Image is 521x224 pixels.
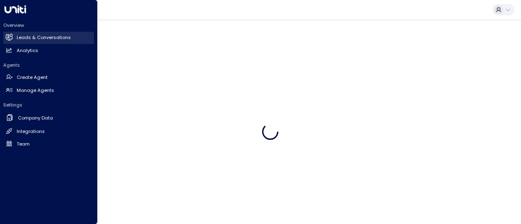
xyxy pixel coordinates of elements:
[3,32,94,44] a: Leads & Conversations
[3,22,94,28] h2: Overview
[3,44,94,57] a: Analytics
[17,87,54,94] h2: Manage Agents
[17,34,71,41] h2: Leads & Conversations
[3,111,94,125] a: Company Data
[17,74,48,81] h2: Create Agent
[3,138,94,150] a: Team
[17,141,30,148] h2: Team
[17,128,45,135] h2: Integrations
[3,72,94,84] a: Create Agent
[3,125,94,137] a: Integrations
[3,84,94,96] a: Manage Agents
[17,47,38,54] h2: Analytics
[3,62,94,68] h2: Agents
[18,115,53,122] h2: Company Data
[3,102,94,108] h2: Settings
